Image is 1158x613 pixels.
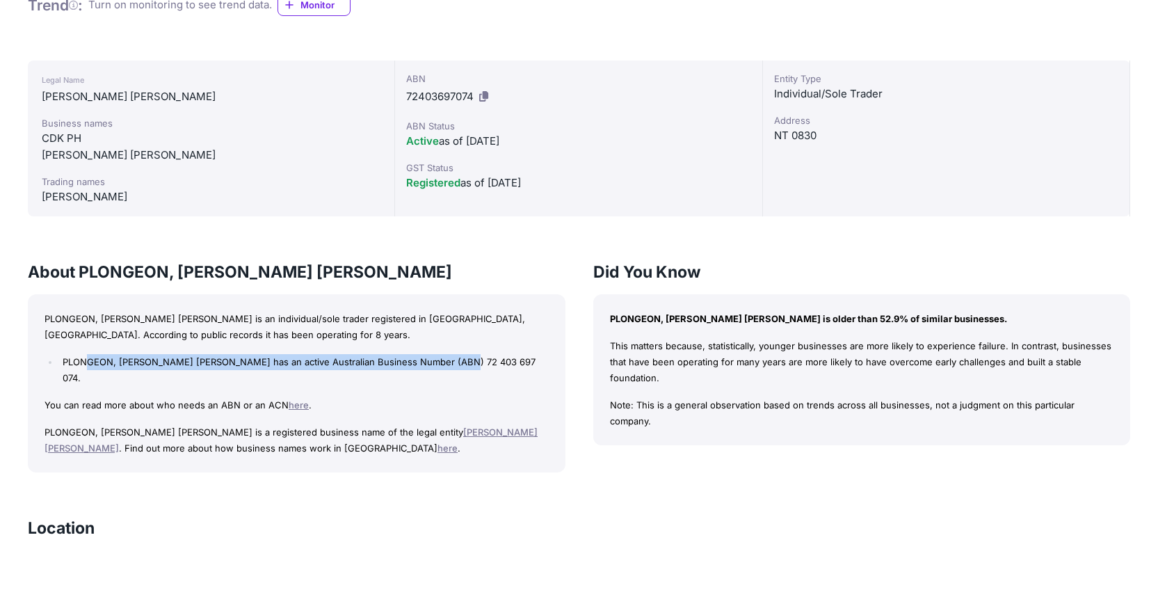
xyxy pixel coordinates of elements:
div: Entity Type [774,72,1118,86]
span: Registered [406,176,460,189]
li: PLONGEON, [PERSON_NAME] [PERSON_NAME] has an active Australian Business Number (ABN) 72 403 697 074. [59,354,548,386]
div: Address [774,113,1118,127]
div: ABN [406,72,750,86]
p: PLONGEON, [PERSON_NAME] [PERSON_NAME] is an individual/sole trader registered in [GEOGRAPHIC_DATA... [45,311,549,343]
div: Individual/Sole Trader [774,86,1118,102]
div: Trading names [42,175,380,189]
a: here [437,443,458,454]
div: NT 0830 [774,127,1118,144]
p: You can read more about who needs an ABN or an ACN . [45,397,549,413]
p: Note: This is a general observation based on trends across all businesses, not a judgment on this... [610,397,1114,429]
p: PLONGEON, [PERSON_NAME] [PERSON_NAME] is a registered business name of the legal entity . Find ou... [45,424,549,456]
div: [PERSON_NAME] [PERSON_NAME] [42,147,380,164]
div: as of [DATE] [406,133,750,150]
a: [PERSON_NAME] [PERSON_NAME] [45,427,538,454]
h3: About PLONGEON, [PERSON_NAME] [PERSON_NAME] [28,261,565,283]
div: Business names [42,116,380,130]
h3: Did You Know [593,261,1131,283]
h3: Location [28,517,95,539]
div: [PERSON_NAME] [PERSON_NAME] [42,88,380,105]
p: This matters because, statistically, younger businesses are more likely to experience failure. In... [610,338,1114,385]
div: Legal Name [42,72,380,88]
span: Active [406,134,439,148]
div: GST Status [406,161,750,175]
div: as of [DATE] [406,175,750,191]
span: 72403697074 [406,90,474,103]
a: here [289,399,309,411]
div: ABN Status [406,119,750,133]
div: CDK PH [42,130,380,147]
div: [PERSON_NAME] [42,189,380,205]
p: PLONGEON, [PERSON_NAME] [PERSON_NAME] is older than 52.9% of similar businesses. [610,311,1114,327]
